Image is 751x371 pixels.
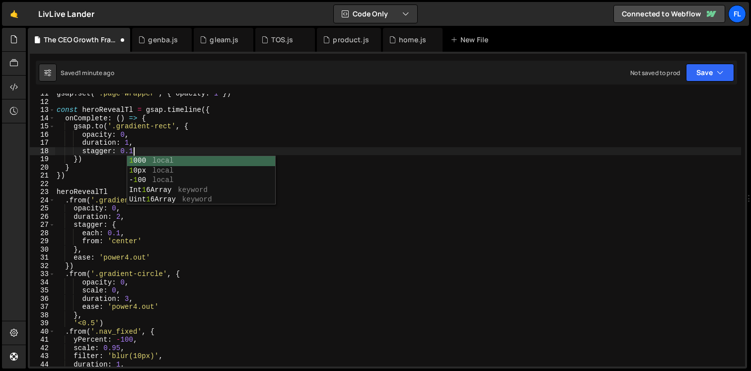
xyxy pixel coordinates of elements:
[30,262,55,271] div: 32
[148,35,178,45] div: genba.js
[30,254,55,262] div: 31
[210,35,238,45] div: gleam.js
[38,8,94,20] div: LivLive Lander
[30,147,55,156] div: 18
[333,35,369,45] div: product.js
[30,131,55,139] div: 16
[686,64,734,82] button: Save
[61,69,114,77] div: Saved
[30,90,55,98] div: 11
[78,69,114,77] div: 1 minute ago
[30,344,55,353] div: 42
[271,35,293,45] div: TOS.js
[30,361,55,369] div: 44
[30,278,55,287] div: 34
[2,2,26,26] a: 🤙
[30,139,55,147] div: 17
[30,311,55,320] div: 38
[30,204,55,213] div: 25
[30,237,55,246] div: 29
[30,246,55,254] div: 30
[30,229,55,238] div: 28
[30,295,55,303] div: 36
[30,196,55,205] div: 24
[399,35,426,45] div: home.js
[30,114,55,123] div: 14
[30,164,55,172] div: 20
[30,122,55,131] div: 15
[30,188,55,196] div: 23
[451,35,492,45] div: New File
[44,35,118,45] div: The CEO Growth Framework.js
[30,336,55,344] div: 41
[334,5,417,23] button: Code Only
[30,286,55,295] div: 35
[30,98,55,106] div: 12
[30,328,55,336] div: 40
[630,69,680,77] div: Not saved to prod
[30,270,55,278] div: 33
[30,221,55,229] div: 27
[30,213,55,221] div: 26
[30,155,55,164] div: 19
[30,319,55,328] div: 39
[30,172,55,180] div: 21
[728,5,746,23] a: Fl
[30,180,55,188] div: 22
[30,352,55,361] div: 43
[30,106,55,114] div: 13
[30,303,55,311] div: 37
[613,5,725,23] a: Connected to Webflow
